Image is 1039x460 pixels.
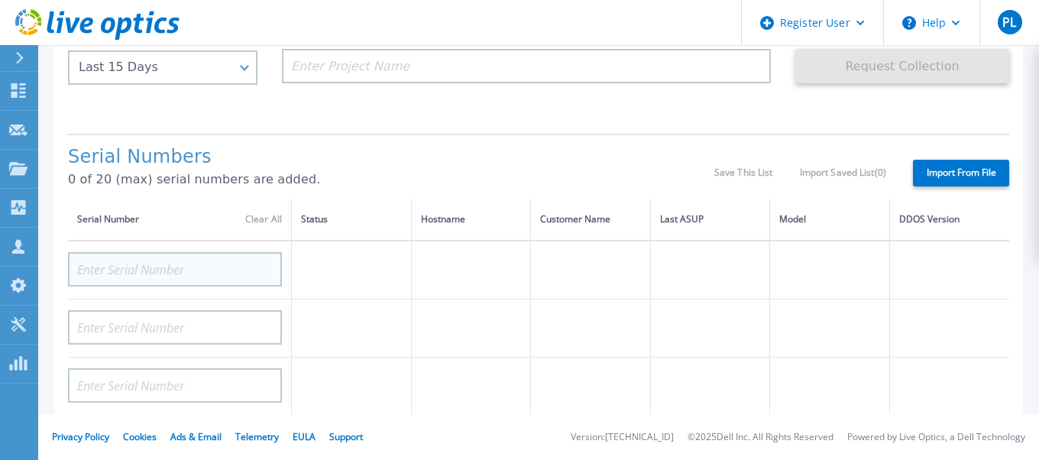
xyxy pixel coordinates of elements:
button: Request Collection [795,49,1009,83]
th: Hostname [411,199,531,241]
li: Powered by Live Optics, a Dell Technology [847,432,1025,442]
div: Serial Number [77,211,282,228]
a: EULA [293,430,316,443]
th: DDOS Version [889,199,1009,241]
label: Import From File [913,160,1009,186]
li: Version: [TECHNICAL_ID] [571,432,674,442]
p: 0 of 20 (max) serial numbers are added. [68,173,714,186]
a: Cookies [123,430,157,443]
h1: Serial Numbers [68,147,714,168]
a: Support [329,430,363,443]
input: Enter Project Name [282,49,771,83]
th: Status [292,199,412,241]
input: Enter Serial Number [68,310,282,345]
li: © 2025 Dell Inc. All Rights Reserved [688,432,833,442]
th: Customer Name [531,199,651,241]
th: Model [770,199,890,241]
span: PL [1002,16,1016,28]
a: Telemetry [235,430,279,443]
a: Ads & Email [170,430,222,443]
th: Last ASUP [650,199,770,241]
a: Privacy Policy [52,430,109,443]
div: Last 15 Days [79,60,230,74]
input: Enter Serial Number [68,252,282,287]
input: Enter Serial Number [68,368,282,403]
